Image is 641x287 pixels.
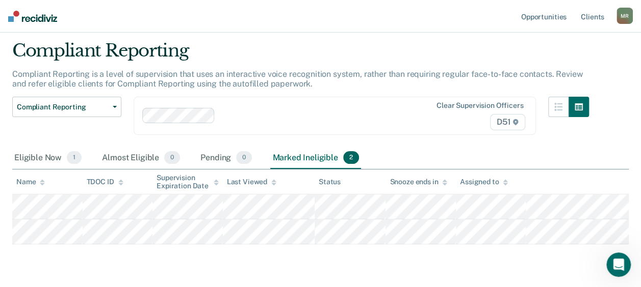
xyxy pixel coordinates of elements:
div: Eligible Now1 [12,147,84,169]
span: Compliant Reporting [17,103,109,111]
div: Compliant Reporting [12,40,589,69]
div: Almost Eligible0 [100,147,182,169]
div: Last Viewed [227,178,276,186]
div: Name [16,178,45,186]
div: Assigned to [460,178,508,186]
div: Marked Ineligible2 [270,147,361,169]
div: Clear supervision officers [437,101,523,110]
button: Compliant Reporting [12,97,121,117]
span: D51 [490,114,525,130]
iframe: Intercom live chat [606,252,631,277]
span: 1 [67,151,82,164]
div: M R [617,8,633,24]
p: Compliant Reporting is a level of supervision that uses an interactive voice recognition system, ... [12,69,582,89]
span: 0 [164,151,180,164]
div: TDOC ID [87,178,123,186]
span: 0 [236,151,252,164]
button: MR [617,8,633,24]
span: 2 [343,151,359,164]
div: Pending0 [198,147,254,169]
div: Status [319,178,341,186]
div: Snooze ends in [390,178,447,186]
div: Supervision Expiration Date [157,174,219,191]
img: Recidiviz [8,11,57,22]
